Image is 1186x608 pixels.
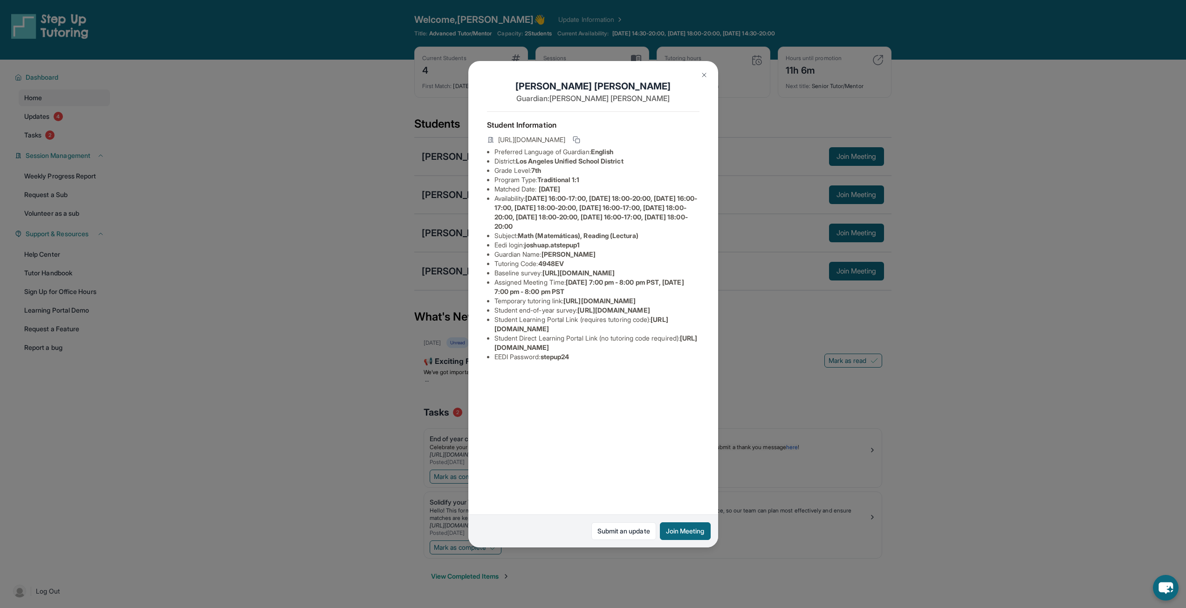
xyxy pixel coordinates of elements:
[541,353,569,361] span: stepup24
[539,185,560,193] span: [DATE]
[494,296,699,306] li: Temporary tutoring link :
[494,334,699,352] li: Student Direct Learning Portal Link (no tutoring code required) :
[591,148,614,156] span: English
[487,119,699,130] h4: Student Information
[494,147,699,157] li: Preferred Language of Guardian:
[494,240,699,250] li: Eedi login :
[494,306,699,315] li: Student end-of-year survey :
[531,166,541,174] span: 7th
[494,315,699,334] li: Student Learning Portal Link (requires tutoring code) :
[494,166,699,175] li: Grade Level:
[524,241,580,249] span: joshuap.atstepup1
[498,135,565,144] span: [URL][DOMAIN_NAME]
[487,80,699,93] h1: [PERSON_NAME] [PERSON_NAME]
[538,260,564,267] span: 4948EV
[494,157,699,166] li: District:
[494,194,698,230] span: [DATE] 16:00-17:00, [DATE] 18:00-20:00, [DATE] 16:00-17:00, [DATE] 18:00-20:00, [DATE] 16:00-17:0...
[494,184,699,194] li: Matched Date:
[494,278,684,295] span: [DATE] 7:00 pm - 8:00 pm PST, [DATE] 7:00 pm - 8:00 pm PST
[494,352,699,362] li: EEDI Password :
[1153,575,1179,601] button: chat-button
[487,93,699,104] p: Guardian: [PERSON_NAME] [PERSON_NAME]
[494,175,699,184] li: Program Type:
[494,278,699,296] li: Assigned Meeting Time :
[571,134,582,145] button: Copy link
[542,269,615,277] span: [URL][DOMAIN_NAME]
[577,306,650,314] span: [URL][DOMAIN_NAME]
[660,522,711,540] button: Join Meeting
[494,259,699,268] li: Tutoring Code :
[516,157,623,165] span: Los Angeles Unified School District
[563,297,636,305] span: [URL][DOMAIN_NAME]
[494,250,699,259] li: Guardian Name :
[591,522,656,540] a: Submit an update
[542,250,596,258] span: [PERSON_NAME]
[494,231,699,240] li: Subject :
[700,71,708,79] img: Close Icon
[518,232,638,239] span: Math (Matemáticas), Reading (Lectura)
[494,194,699,231] li: Availability:
[494,268,699,278] li: Baseline survey :
[537,176,579,184] span: Traditional 1:1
